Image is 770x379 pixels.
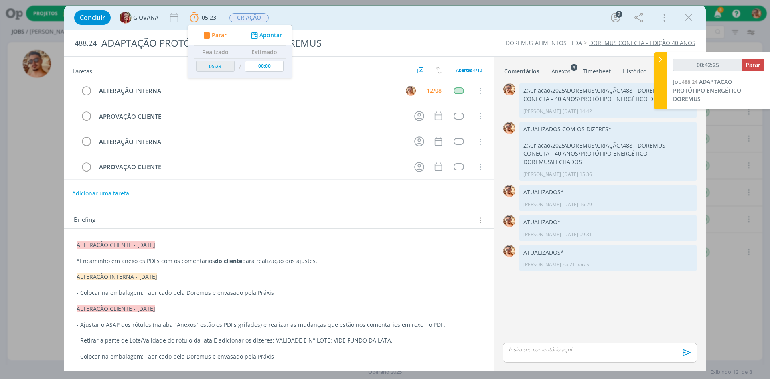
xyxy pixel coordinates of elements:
th: Estimado [243,46,286,59]
p: ATUALIZADOS* [523,249,693,257]
span: ALTERAÇÃO CLIENTE - [DATE] [77,241,155,249]
button: GGIOVANA [120,12,158,24]
div: 2 [616,11,622,18]
img: V [503,215,515,227]
img: V [503,122,515,134]
p: - Ajustar o ASAP dos rótulos (na aba "Anexos" estão os PDFs grifados) e realizar as mudanças que ... [77,321,482,329]
button: Parar [201,31,227,40]
button: CRIAÇÃO [229,13,269,23]
button: Apontar [249,31,282,40]
p: ATUALIZADO* [523,218,693,226]
span: 488.24 [75,39,97,48]
span: ALTERAÇÃO CLIENTE - [DATE] [77,305,155,312]
button: Adicionar uma tarefa [72,186,130,201]
p: Z:\Criacao\2025\DOREMUS\CRIAÇÃO\488 - DOREMUS CONECTA - 40 ANOS\PROTÓTIPO ENERGÉTICO DOREMUS [523,87,693,103]
div: ALTERAÇÃO INTERNA [95,86,398,96]
p: [PERSON_NAME] [523,201,561,208]
button: V [405,85,417,97]
p: ATUALIZADOS COM OS DIZERES* [523,125,693,133]
a: DOREMUS ALIMENTOS LTDA [506,39,582,47]
span: [DATE] 09:31 [563,231,592,238]
span: 05:23 [202,14,216,21]
a: DOREMUS CONECTA - EDIÇÃO 40 ANOS [589,39,695,47]
td: / [237,59,243,75]
button: Concluir [74,10,111,25]
p: - Retirar a parte de Lote/Validade do rótulo da lata E adicionar os dizeres: VALIDADE E N° LOTE: ... [77,336,482,345]
span: [DATE] 16:29 [563,201,592,208]
sup: 9 [571,64,577,71]
button: Parar [742,59,764,71]
img: V [406,86,416,96]
span: ALTERAÇÃO INTERNA - [DATE] [77,273,157,280]
strong: do cliente [215,257,242,265]
button: 2 [609,11,622,24]
span: há 21 horas [563,261,589,268]
a: Timesheet [582,64,611,75]
p: [PERSON_NAME] [523,108,561,115]
a: Histórico [622,64,647,75]
span: *Encaminho em anexo os PDFs com os comentários [77,257,215,265]
p: ATUALIZADOS* [523,188,693,196]
span: - Colocar na embalagem: Fabricado pela Doremus e envasado pela Práxis [77,289,274,296]
div: ALTERAÇÃO INTERNA [95,137,407,147]
p: [PERSON_NAME] [523,171,561,178]
p: [PERSON_NAME] [523,231,561,238]
span: CRIAÇÃO [229,13,269,22]
span: para realização dos ajustes. [242,257,317,265]
span: Parar [746,61,760,69]
button: 05:23 [188,11,218,24]
span: 488.24 [682,78,697,85]
div: Anexos [551,67,571,75]
p: Z:\Criacao\2025\DOREMUS\CRIAÇÃO\488 - DOREMUS CONECTA - 40 ANOS\PROTÓTIPO ENERGÉTICO DOREMUS\FECH... [523,142,693,166]
img: V [503,185,515,197]
img: G [120,12,132,24]
span: ADAPTAÇÃO PROTÓTIPO ENERGÉTICO DOREMUS [673,78,741,103]
span: Parar [212,32,227,38]
p: - Colocar na embalagem: Fabricado pela Doremus e envasado pela Práxis [77,353,482,361]
div: APROVAÇÃO CLIENTE [95,111,407,122]
span: Abertas 4/10 [456,67,482,73]
img: arrow-down-up.svg [436,67,442,74]
ul: 05:23 [188,25,292,78]
span: Tarefas [72,65,92,75]
div: dialog [64,6,706,371]
a: Comentários [504,64,540,75]
span: [DATE] 15:36 [563,171,592,178]
span: [DATE] 14:42 [563,108,592,115]
div: 12/08 [427,88,442,93]
img: V [503,83,515,95]
p: [PERSON_NAME] [523,261,561,268]
a: Job488.24ADAPTAÇÃO PROTÓTIPO ENERGÉTICO DOREMUS [673,78,741,103]
div: ADAPTAÇÃO PROTÓTIPO ENERGÉTICO DOREMUS [98,33,434,53]
span: Briefing [74,215,95,225]
img: V [503,245,515,257]
th: Realizado [194,46,237,59]
span: Concluir [80,14,105,21]
span: GIOVANA [133,15,158,20]
div: APROVAÇÃO CLIENTE [95,162,407,172]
